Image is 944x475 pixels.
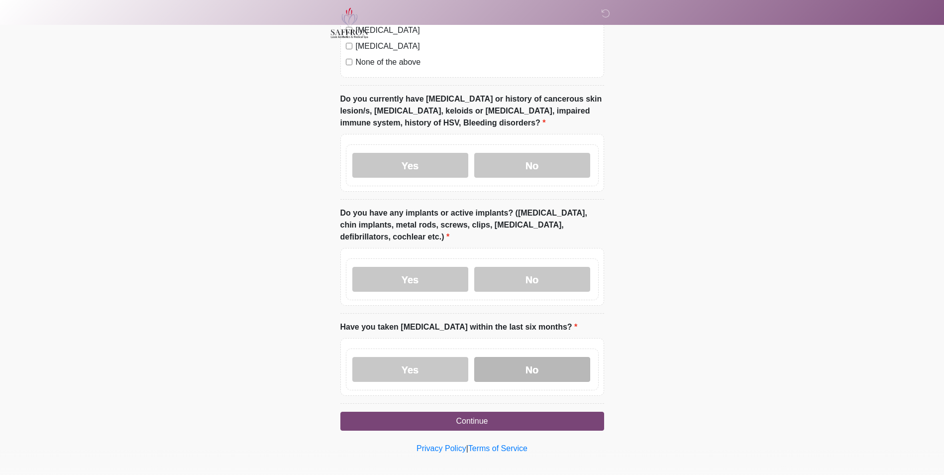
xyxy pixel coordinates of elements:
[352,153,468,178] label: Yes
[352,267,468,292] label: Yes
[356,40,599,52] label: [MEDICAL_DATA]
[474,357,590,382] label: No
[340,412,604,431] button: Continue
[340,207,604,243] label: Do you have any implants or active implants? ([MEDICAL_DATA], chin implants, metal rods, screws, ...
[468,444,527,453] a: Terms of Service
[474,153,590,178] label: No
[340,93,604,129] label: Do you currently have [MEDICAL_DATA] or history of cancerous skin lesion/s, [MEDICAL_DATA], keloi...
[474,267,590,292] label: No
[346,43,352,49] input: [MEDICAL_DATA]
[330,7,369,38] img: Saffron Laser Aesthetics and Medical Spa Logo
[352,357,468,382] label: Yes
[417,444,466,453] a: Privacy Policy
[346,59,352,65] input: None of the above
[356,56,599,68] label: None of the above
[466,444,468,453] a: |
[340,321,578,333] label: Have you taken [MEDICAL_DATA] within the last six months?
